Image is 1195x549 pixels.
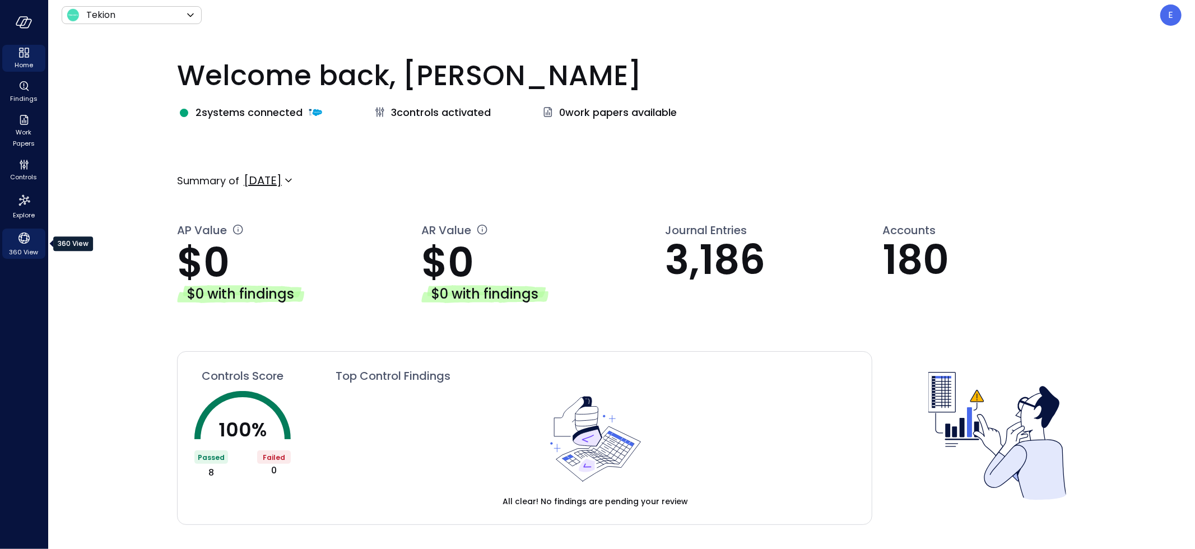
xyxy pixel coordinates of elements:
span: Journal Entries [666,223,747,238]
div: [DATE] [244,171,282,190]
div: Explore [2,190,45,222]
div: Controls [2,157,45,184]
span: Home [15,59,33,71]
span: Top Control Findings [336,369,450,383]
span: Controls [11,171,38,183]
img: Icon [66,8,80,22]
span: Accounts [882,223,936,238]
div: Findings [2,78,45,105]
span: Work Papers [7,127,41,149]
p: Summary of [177,173,239,188]
p: E [1169,8,1174,22]
a: 3controls activated [373,105,491,120]
a: $0 with findings [177,285,421,303]
span: All clear! No findings are pending your review [503,495,688,508]
span: Passed [198,453,225,462]
span: $0 [421,234,474,291]
span: $0 [177,234,230,291]
span: Explore [13,210,35,221]
span: Findings [10,93,38,104]
a: $0 with findings [421,285,666,303]
div: Work Papers [2,112,45,150]
a: 0work papers available [541,105,677,120]
div: 360 View [2,229,45,259]
div: $0 with findings [177,285,304,303]
span: 3 controls activated [391,105,491,120]
p: Welcome back, [PERSON_NAME] [177,54,1066,96]
div: 360 View [53,236,93,251]
span: AR Value [421,223,471,240]
a: Controls Score [194,369,291,383]
p: 180 [882,238,1066,282]
div: $0 with findings [421,285,548,303]
span: AP Value [177,223,227,240]
span: 2 systems connected [196,105,303,120]
span: 360 View [10,246,39,258]
p: Tekion [86,8,115,22]
span: 3,186 [666,231,766,288]
div: Home [2,45,45,72]
img: Controls [928,367,1066,505]
p: 100 % [218,420,267,439]
span: 8 [208,466,214,480]
img: integration-logo [311,107,323,118]
span: 0 work papers available [559,105,677,120]
span: Failed [263,453,285,462]
span: 0 [271,464,277,477]
div: Eleanor Yehudai [1160,4,1182,26]
img: integration-logo [307,107,318,118]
